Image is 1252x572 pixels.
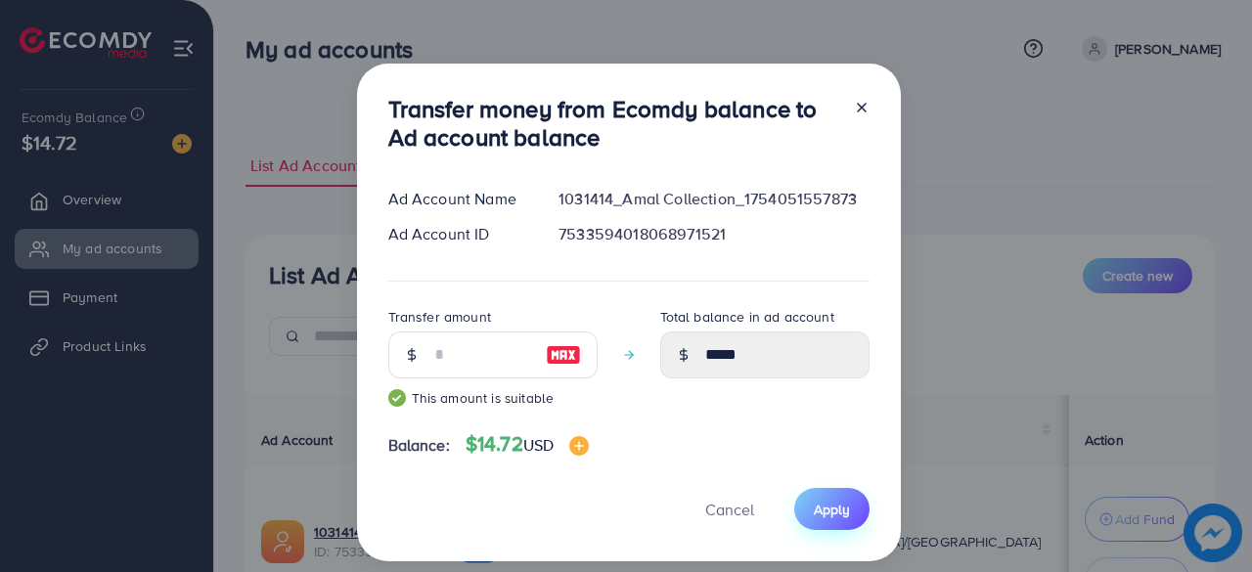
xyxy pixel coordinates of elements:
[388,389,406,407] img: guide
[388,307,491,327] label: Transfer amount
[466,432,589,457] h4: $14.72
[814,500,850,519] span: Apply
[388,434,450,457] span: Balance:
[681,488,779,530] button: Cancel
[373,188,544,210] div: Ad Account Name
[388,95,838,152] h3: Transfer money from Ecomdy balance to Ad account balance
[373,223,544,245] div: Ad Account ID
[660,307,834,327] label: Total balance in ad account
[546,343,581,367] img: image
[705,499,754,520] span: Cancel
[569,436,589,456] img: image
[543,223,884,245] div: 7533594018068971521
[794,488,870,530] button: Apply
[543,188,884,210] div: 1031414_Amal Collection_1754051557873
[523,434,554,456] span: USD
[388,388,598,408] small: This amount is suitable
